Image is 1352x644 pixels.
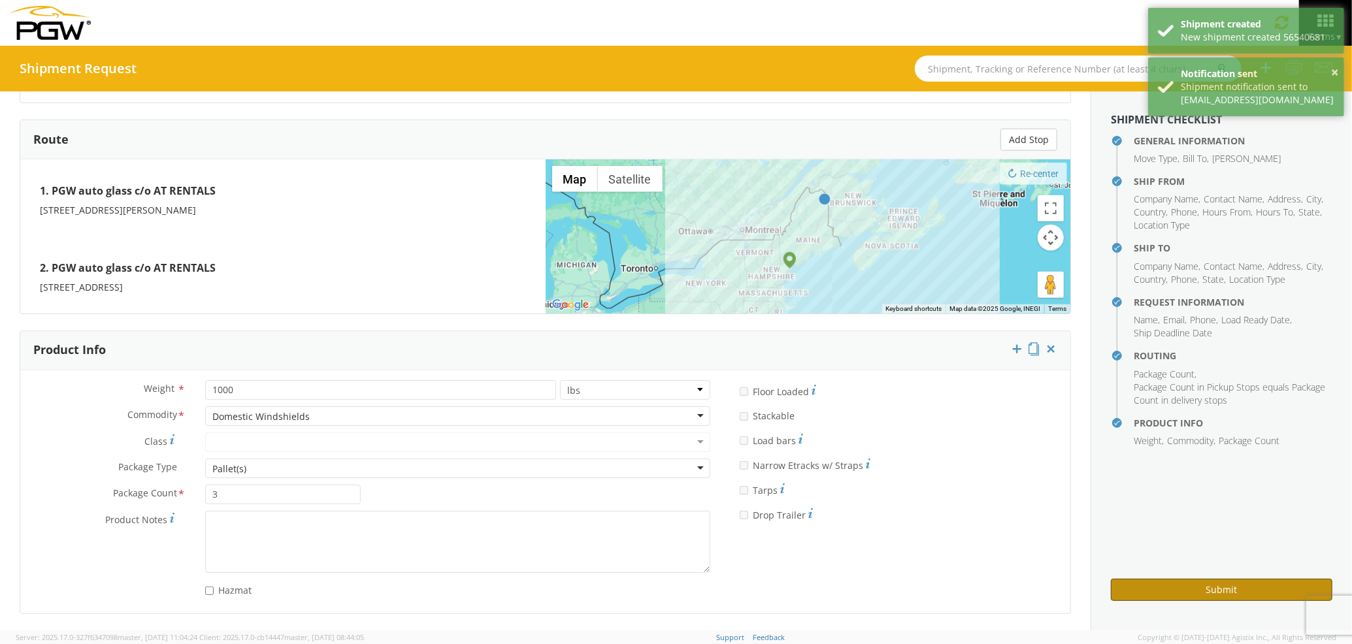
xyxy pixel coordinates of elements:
span: Phone [1171,206,1197,218]
div: Domestic Windshields [212,410,310,423]
span: Hours To [1256,206,1293,218]
img: Google [549,297,592,314]
span: Package Count [1219,434,1279,447]
h4: Routing [1134,351,1332,361]
span: Email [1163,314,1185,326]
span: Weight [1134,434,1162,447]
span: Company Name [1134,193,1198,205]
span: Commodity [1167,434,1213,447]
span: Company Name [1134,260,1198,272]
div: New shipment created 56540681 [1181,31,1334,44]
li: , [1171,206,1199,219]
li: , [1134,314,1160,327]
span: Phone [1171,273,1197,285]
li: , [1183,152,1209,165]
input: Floor Loaded [740,387,748,396]
span: State [1298,206,1320,218]
li: , [1190,314,1218,327]
div: Pallet(s) [212,462,246,475]
span: Package Type [118,460,177,475]
input: Drop Trailer [740,511,748,519]
span: Location Type [1229,273,1285,285]
span: Address [1268,260,1301,272]
span: Name [1134,314,1158,326]
li: , [1202,273,1226,286]
span: [STREET_ADDRESS] [40,281,123,293]
li: , [1204,193,1264,206]
input: Shipment, Tracking or Reference Number (at least 4 chars) [915,56,1242,82]
span: Commodity [127,408,177,423]
li: , [1134,152,1179,165]
label: Hazmat [205,582,254,597]
h4: General Information [1134,136,1332,146]
span: Map data ©2025 Google, INEGI [949,305,1040,312]
button: Add Stop [1000,129,1057,151]
span: Contact Name [1204,260,1262,272]
h3: Product Info [33,344,106,357]
span: Load Ready Date [1221,314,1290,326]
button: Show satellite imagery [598,166,663,192]
a: Feedback [753,632,785,642]
span: Country [1134,273,1166,285]
span: master, [DATE] 11:04:24 [118,632,197,642]
div: Shipment created [1181,18,1334,31]
label: Stackable [740,408,797,423]
h4: Product Info [1134,418,1332,428]
span: Package Count [113,487,177,502]
h4: 2. PGW auto glass c/o AT RENTALS [40,256,526,281]
label: Narrow Etracks w/ Straps [740,457,870,472]
span: Move Type [1134,152,1178,165]
li: , [1306,260,1323,273]
span: Address [1268,193,1301,205]
strong: Shipment Checklist [1111,112,1222,127]
h4: Shipment Request [20,61,137,76]
a: Support [717,632,745,642]
a: Terms [1048,305,1066,312]
span: City [1306,193,1321,205]
span: City [1306,260,1321,272]
li: , [1134,273,1168,286]
span: Client: 2025.17.0-cb14447 [199,632,364,642]
span: State [1202,273,1224,285]
li: , [1134,434,1164,447]
button: Keyboard shortcuts [885,304,942,314]
li: , [1134,260,1200,273]
li: , [1134,193,1200,206]
li: , [1298,206,1322,219]
span: [PERSON_NAME] [1212,152,1281,165]
input: Narrow Etracks w/ Straps [740,461,748,470]
span: master, [DATE] 08:44:05 [284,632,364,642]
span: [STREET_ADDRESS][PERSON_NAME] [40,204,196,216]
span: Package Count [1134,368,1195,380]
label: Floor Loaded [740,383,816,398]
input: Stackable [740,412,748,421]
span: Phone [1190,314,1216,326]
li: , [1268,193,1303,206]
li: , [1204,260,1264,273]
span: Server: 2025.17.0-327f6347098 [16,632,197,642]
div: Shipment notification sent to [EMAIL_ADDRESS][DOMAIN_NAME] [1181,80,1334,106]
button: Submit [1111,579,1332,601]
input: Load bars [740,436,748,445]
button: Re-center [1000,163,1067,185]
span: Contact Name [1204,193,1262,205]
span: Weight [144,382,174,394]
h3: Route [33,133,69,146]
input: Tarps [740,486,748,494]
span: Class [144,435,167,447]
span: Hours From [1202,206,1251,218]
span: Bill To [1183,152,1207,165]
button: Drag Pegman onto the map to open Street View [1038,272,1064,298]
li: , [1134,368,1196,381]
button: Toggle fullscreen view [1038,195,1064,221]
label: Tarps [740,481,785,497]
li: , [1171,273,1199,286]
input: Hazmat [205,587,214,595]
img: pgw-form-logo-1aaa8060b1cc70fad034.png [10,6,91,40]
span: Ship Deadline Date [1134,327,1212,339]
h4: 1. PGW auto glass c/o AT RENTALS [40,179,526,204]
button: × [1331,63,1338,82]
li: , [1268,260,1303,273]
span: Country [1134,206,1166,218]
li: , [1256,206,1295,219]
